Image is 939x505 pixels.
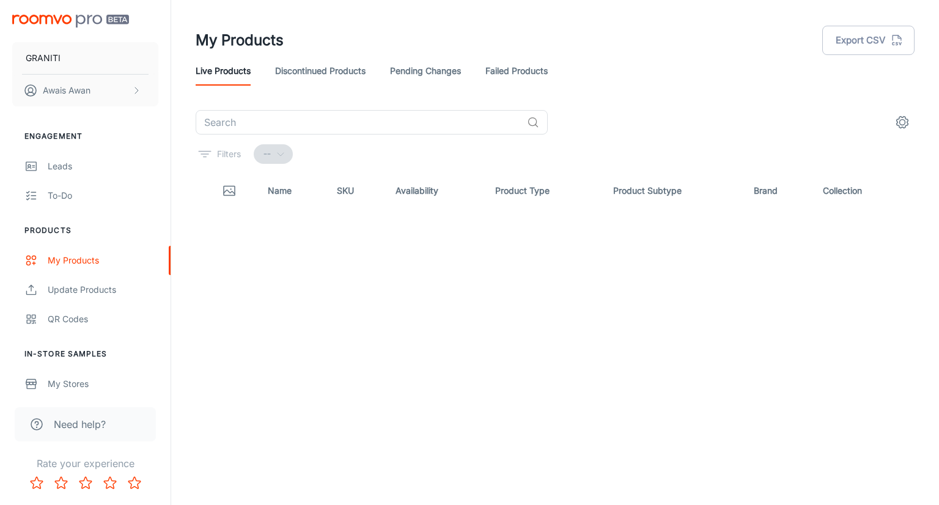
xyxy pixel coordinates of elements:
[12,42,158,74] button: GRANITI
[73,471,98,495] button: Rate 3 star
[603,174,744,208] th: Product Subtype
[890,110,915,135] button: settings
[48,312,158,326] div: QR Codes
[48,254,158,267] div: My Products
[258,174,327,208] th: Name
[10,456,161,471] p: Rate your experience
[327,174,386,208] th: SKU
[196,29,284,51] h1: My Products
[49,471,73,495] button: Rate 2 star
[122,471,147,495] button: Rate 5 star
[48,377,158,391] div: My Stores
[744,174,813,208] th: Brand
[48,283,158,297] div: Update Products
[390,56,461,86] a: Pending Changes
[196,110,522,135] input: Search
[222,183,237,198] svg: Thumbnail
[485,174,603,208] th: Product Type
[813,174,915,208] th: Collection
[822,26,915,55] button: Export CSV
[24,471,49,495] button: Rate 1 star
[98,471,122,495] button: Rate 4 star
[196,56,251,86] a: Live Products
[48,189,158,202] div: To-do
[54,417,106,432] span: Need help?
[48,160,158,173] div: Leads
[26,51,61,65] p: GRANITI
[43,84,90,97] p: Awais Awan
[275,56,366,86] a: Discontinued Products
[485,56,548,86] a: Failed Products
[12,15,129,28] img: Roomvo PRO Beta
[386,174,485,208] th: Availability
[12,75,158,106] button: Awais Awan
